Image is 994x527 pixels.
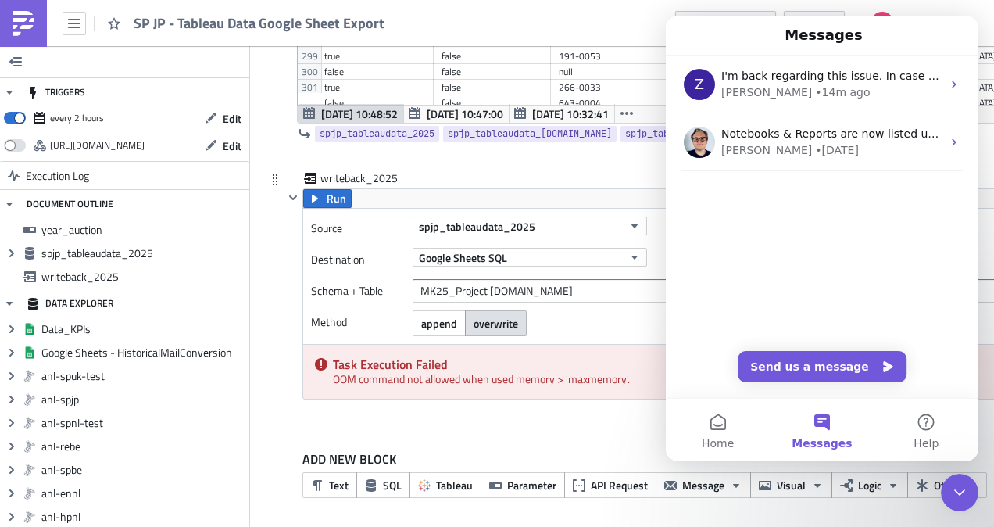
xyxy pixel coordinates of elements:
div: 191-0053 [559,48,660,64]
span: overwrite [474,315,518,332]
div: 643-0004 [559,95,660,111]
div: false [324,95,426,111]
label: Method [311,310,405,334]
button: Tableau [409,472,481,498]
button: append [413,310,466,336]
button: [DATE] 10:47:00 [403,104,510,123]
span: iChoosr BV [906,15,956,31]
span: [DATE] 10:48:52 [321,106,398,122]
span: spjp_tableaudata_2025 [320,126,434,142]
button: Run [303,189,352,208]
label: Destination [311,248,405,271]
span: Other [934,477,960,493]
button: Run Notebook [675,11,776,35]
span: API Request [591,477,648,493]
button: Parameter [481,472,565,498]
div: 266-0033 [559,80,660,95]
span: Message [682,477,724,493]
span: Google Sheets SQL [419,249,507,266]
button: Visual [750,472,832,498]
span: Logic [858,477,881,493]
button: Text [302,472,357,498]
button: Hide content [284,188,302,207]
button: Edit [197,134,249,158]
iframe: Intercom live chat [666,16,978,461]
span: Edit [223,110,241,127]
button: [DATE] 10:48:52 [298,104,404,123]
span: anl-spbe [41,463,245,477]
div: false [442,95,543,111]
span: Visual [777,477,806,493]
body: Rich Text Area. Press ALT-0 for help. [6,6,815,55]
span: append [421,315,457,332]
div: false [442,80,543,95]
span: writeback_2025 [41,270,245,284]
span: spjp_tableaudata_[DOMAIN_NAME] [448,126,612,142]
a: spjp_tableaudata_2025 [315,126,439,142]
div: false [442,48,543,64]
button: Share [784,11,845,35]
span: spjp_tableaudata_2025.export() [625,126,789,142]
span: year_auction [41,223,245,237]
span: [DATE] 10:32:41 [532,106,609,122]
button: Other [907,472,987,498]
span: spjp_tableaudata_2025 [41,246,245,260]
span: spjp_tableaudata_2025 [419,218,535,235]
span: Run [327,189,346,208]
div: false [324,64,426,80]
button: API Request [564,472,656,498]
div: TRIGGERS [27,78,85,106]
span: [DATE] 10:47:00 [427,106,503,122]
span: Edit [223,138,241,154]
button: Logic [831,472,908,498]
a: spjp_tableaudata_2025.export() [620,126,794,142]
p: This notebook updates the google sheet found here: [URL][DOMAIN_NAME] every two hours with the re... [6,6,815,19]
div: DATA EXPLORER [27,289,113,317]
label: Schema + Table [311,279,405,303]
span: anl-spuk-test [41,369,245,383]
div: https://pushmetrics.io/api/v1/report/2joykq7LDq/webhook?token=7564ffef12b24f45aba74626216822b1 [50,134,145,157]
span: anl-hpnl [41,510,245,524]
span: Run Notebook [701,15,768,31]
span: anl-ennl [41,486,245,500]
button: Google Sheets SQL [413,248,647,267]
p: →([DATE] Update)[URL][DOMAIN_NAME]（MKJP_Project Data Base） [6,41,815,55]
span: Text [329,477,349,493]
span: anl-spnl-test [41,416,245,430]
span: SP JP - Tableau Data Google Sheet Export [134,14,386,32]
span: anl-rebe [41,439,245,454]
img: Avatar [869,10,896,37]
div: true [324,48,426,64]
div: true [324,80,426,95]
span: SQL [383,477,402,493]
button: spjp_tableaudata_2025 [413,217,647,235]
img: PushMetrics [11,11,36,36]
span: Data_KPIs [41,322,245,336]
span: anl-spjp [41,393,245,407]
span: Google Sheets - HistoricalMailConversion [41,346,245,360]
span: Execution Log [26,162,89,190]
button: Message [656,472,751,498]
button: [DATE] 10:32:41 [509,104,615,123]
label: Source [311,217,405,240]
span: Parameter [507,477,556,493]
button: SQL [356,472,410,498]
div: false [442,64,543,80]
span: writeback_2025 [320,170,399,186]
iframe: Intercom live chat [941,474,978,511]
button: Edit [197,106,249,131]
div: null [559,64,660,80]
button: iChoosr BV [861,6,982,41]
